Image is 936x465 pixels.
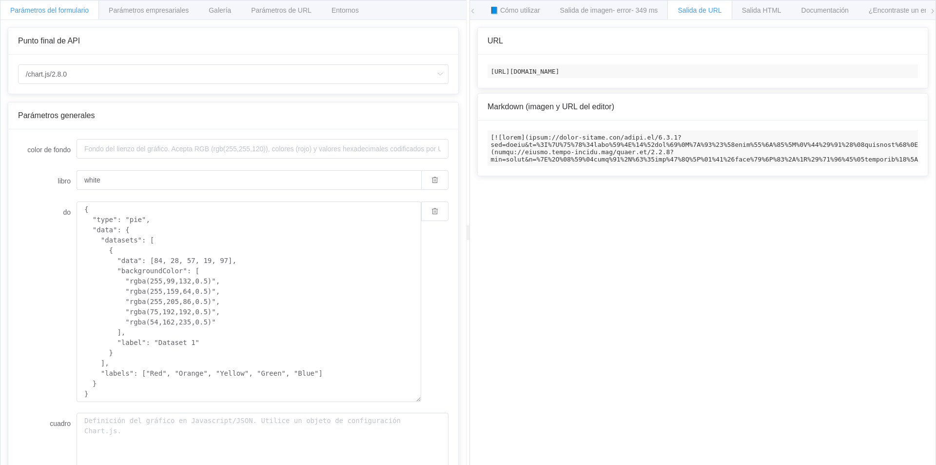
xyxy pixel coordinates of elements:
[487,37,503,45] font: URL
[18,37,80,45] font: Punto final de API
[251,6,312,14] font: Parámetros de URL
[487,102,614,111] font: Markdown (imagen y URL del editor)
[631,6,658,14] font: - 349 ms
[742,6,781,14] font: Salida HTML
[18,111,95,120] font: Parámetros generales
[331,6,359,14] font: Entornos
[487,130,918,166] code: [![lorem](ipsum://dolor-sitame.con/adipi.el/6.3.1?sed=doeiu&t=%3I%7U%75%78%34labo%59%4E%14%52dol%...
[58,177,71,185] font: libro
[77,170,421,190] input: Fondo del lienzo del gráfico. Acepta RGB (rgb(255,255,120)), colores (rojo) y valores hexadecimal...
[560,6,613,14] font: Salida de imagen
[109,6,189,14] font: Parámetros empresariales
[209,6,231,14] font: Galería
[613,6,631,14] font: - error
[678,6,721,14] font: Salida de URL
[490,6,540,14] font: 📘 Cómo utilizar
[487,64,918,78] code: [URL][DOMAIN_NAME]
[77,139,448,159] input: Fondo del lienzo del gráfico. Acepta RGB (rgb(255,255,120)), colores (rojo) y valores hexadecimal...
[27,146,71,154] font: color de fondo
[18,64,448,84] input: Seleccionar
[801,6,849,14] font: Documentación
[63,208,71,216] font: do
[50,420,71,427] font: cuadro
[10,6,89,14] font: Parámetros del formulario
